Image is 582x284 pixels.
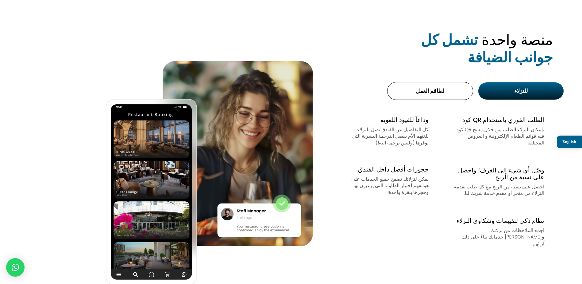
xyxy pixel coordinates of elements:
[457,216,544,225] span: نظام ذكي لتقييمات وشكاوى النزلاء
[482,30,553,50] span: منصة واحدة
[484,88,558,94] div: للنزلاء
[453,227,544,247] div: اجمع الملاحظات من نزلائك، و[PERSON_NAME] خدماتك بناءً على ذلك آرائهم.
[352,126,429,146] p: كل التفاصيل عن الفندق تصل للنزلاء بلغتهم الأم بفضل الترجمة البشرية التي نوفرها (وليس ترجمة الية!).
[421,30,553,67] strong: تشمل كل جوانب الضيافة
[557,136,582,148] a: English
[337,176,429,196] div: يمكن لنزلائك تصفح جميع الخدمات على هواتفهم اختيار الطاولة التي يرغبون بها وحجزها بنقرة واحدة!
[380,116,429,124] span: وداعاً للقيود اللغوية
[358,165,429,174] span: حجوزات أفضل داخل الفندق
[453,183,544,197] div: احصل على نسبة من الربح مع كل طلب يقدمه النزلاء من متجر أو مقدم خدمة شريك لنا.
[458,166,544,181] span: وصّل أي شيء إلى الغرف؛ واحصل على نسبة من الربح
[462,116,544,124] span: الطلب الفوري باستخدام QR كود
[453,126,544,146] div: بإمكان النزلاء الطلب من خلال مسح QR كود فيه قوائم الطعام الإلكترونية و العروض المختلفة.
[393,88,467,94] div: لطاقم العمل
